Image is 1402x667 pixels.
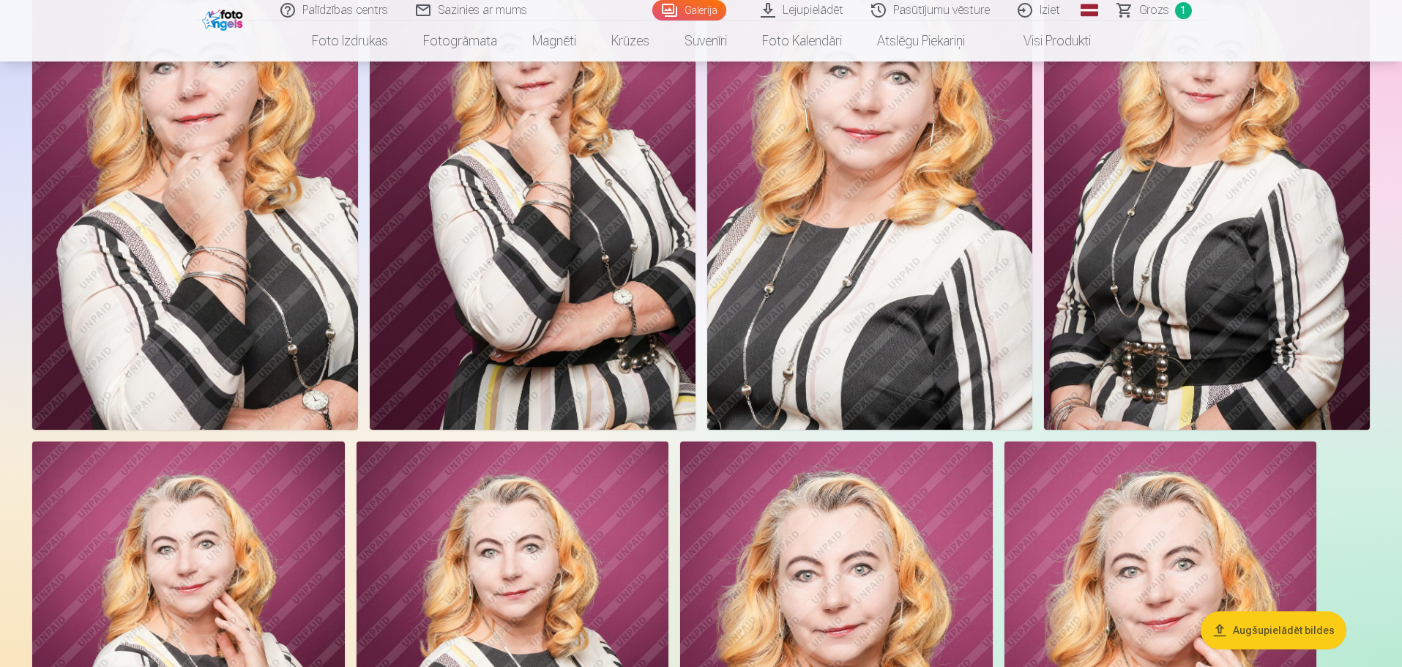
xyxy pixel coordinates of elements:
a: Foto kalendāri [745,21,860,62]
a: Foto izdrukas [294,21,406,62]
span: 1 [1175,2,1192,19]
a: Magnēti [515,21,594,62]
img: /fa1 [202,6,247,31]
button: Augšupielādēt bildes [1201,611,1346,649]
a: Krūzes [594,21,667,62]
a: Visi produkti [982,21,1108,62]
a: Suvenīri [667,21,745,62]
a: Atslēgu piekariņi [860,21,982,62]
span: Grozs [1139,1,1169,19]
a: Fotogrāmata [406,21,515,62]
